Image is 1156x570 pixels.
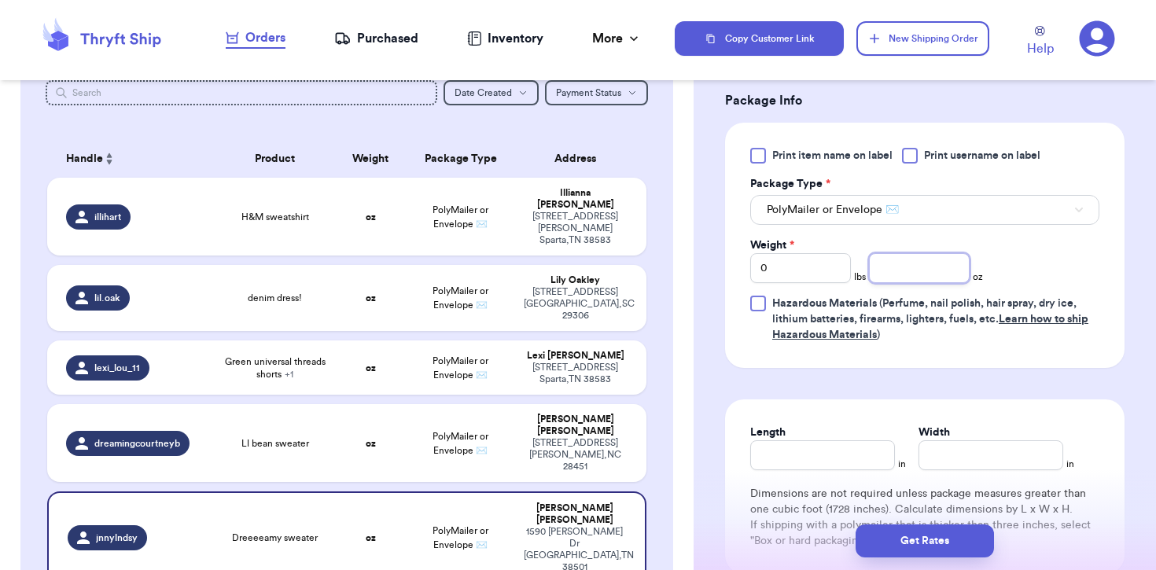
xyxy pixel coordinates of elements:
span: + 1 [285,370,293,379]
div: [PERSON_NAME] [PERSON_NAME] [524,502,625,526]
span: PolyMailer or Envelope ✉️ [433,432,488,455]
span: lil.oak [94,292,120,304]
span: Payment Status [556,88,621,97]
button: Get Rates [856,524,994,557]
div: Dimensions are not required unless package measures greater than one cubic foot (1728 inches). Ca... [750,486,1099,549]
div: [STREET_ADDRESS] [GEOGRAPHIC_DATA] , SC 29306 [524,286,627,322]
button: Date Created [444,80,539,105]
span: Hazardous Materials [772,298,877,309]
div: Orders [226,28,285,47]
span: in [1066,458,1074,470]
strong: oz [366,533,376,542]
a: Inventory [467,29,543,48]
button: Sort ascending [103,149,116,168]
div: More [592,29,642,48]
button: New Shipping Order [856,21,988,56]
div: [STREET_ADDRESS] Sparta , TN 38583 [524,362,627,385]
button: Payment Status [545,80,648,105]
span: Ll bean sweater [241,437,309,450]
div: Illianna [PERSON_NAME] [524,187,627,211]
span: lbs [854,270,866,283]
span: lexi_lou_11 [94,362,140,374]
span: Green universal threads shorts [225,355,326,381]
button: Copy Customer Link [675,21,845,56]
label: Weight [750,237,794,253]
span: jnnylndsy [96,531,138,544]
strong: oz [366,212,376,222]
span: illihart [94,211,121,223]
label: Width [919,425,950,440]
span: oz [973,270,983,283]
label: Length [750,425,786,440]
a: Orders [226,28,285,49]
span: Date Created [455,88,512,97]
div: [PERSON_NAME] [PERSON_NAME] [524,414,627,437]
th: Package Type [407,140,514,178]
div: Lily Oakley [524,274,627,286]
span: dreamingcourtneyb [94,437,180,450]
th: Address [514,140,646,178]
div: [STREET_ADDRESS] [PERSON_NAME] , NC 28451 [524,437,627,473]
strong: oz [366,363,376,373]
span: PolyMailer or Envelope ✉️ [433,526,488,550]
div: Lexi [PERSON_NAME] [524,350,627,362]
label: Package Type [750,176,830,192]
span: PolyMailer or Envelope ✉️ [433,356,488,380]
span: Handle [66,151,103,167]
span: H&M sweatshirt [241,211,309,223]
span: Help [1027,39,1054,58]
h3: Package Info [725,91,1125,110]
span: Dreeeeamy sweater [232,531,318,544]
strong: oz [366,293,376,303]
th: Weight [335,140,407,178]
div: [STREET_ADDRESS][PERSON_NAME] Sparta , TN 38583 [524,211,627,246]
button: PolyMailer or Envelope ✉️ [750,195,1099,225]
span: (Perfume, nail polish, hair spray, dry ice, lithium batteries, firearms, lighters, fuels, etc. ) [772,298,1088,340]
th: Product [215,140,335,178]
span: in [898,458,906,470]
span: Print username on label [924,148,1040,164]
span: PolyMailer or Envelope ✉️ [767,202,899,218]
span: Print item name on label [772,148,893,164]
span: PolyMailer or Envelope ✉️ [433,205,488,229]
a: Purchased [334,29,418,48]
a: Help [1027,26,1054,58]
strong: oz [366,439,376,448]
span: denim dress! [248,292,302,304]
input: Search [46,80,436,105]
span: PolyMailer or Envelope ✉️ [433,286,488,310]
